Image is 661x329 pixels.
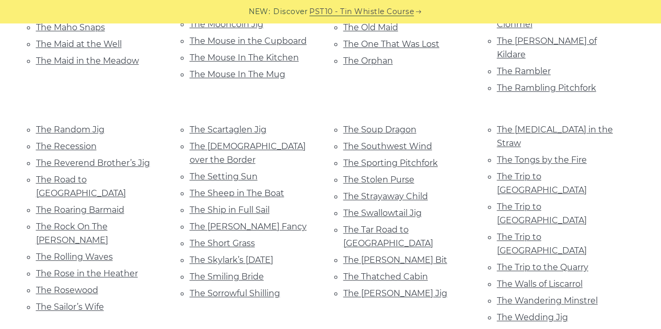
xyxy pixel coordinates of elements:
[343,225,433,248] a: The Tar Road to [GEOGRAPHIC_DATA]
[497,125,613,148] a: The [MEDICAL_DATA] in the Straw
[343,125,416,135] a: The Soup Dragon
[497,279,583,289] a: The Walls of Liscarrol
[497,172,587,195] a: The Trip to [GEOGRAPHIC_DATA]
[36,158,150,168] a: The Reverend Brother’s Jig
[497,83,596,93] a: The Rambling Pitchfork
[36,302,104,312] a: The Sailor’s Wife
[36,141,97,151] a: The Recession
[190,255,273,265] a: The Skylark’s [DATE]
[273,6,308,18] span: Discover
[343,39,439,49] a: The One That Was Lost
[190,141,306,165] a: The [DEMOGRAPHIC_DATA] over the Border
[190,69,285,79] a: The Mouse In The Mug
[190,205,270,215] a: The Ship in Full Sail
[343,175,414,185] a: The Stolen Purse
[497,66,551,76] a: The Rambler
[497,36,597,59] a: The [PERSON_NAME] of Kildare
[190,222,307,231] a: The [PERSON_NAME] Fancy
[343,22,398,32] a: The Old Maid
[36,205,124,215] a: The Roaring Barmaid
[343,158,438,168] a: The Sporting Pitchfork
[497,155,587,165] a: The Tongs by the Fire
[190,188,284,198] a: The Sheep in The Boat
[190,53,299,63] a: The Mouse In The Kitchen
[36,22,105,32] a: The Maho Snaps
[36,56,139,66] a: The Maid in the Meadow
[190,288,280,298] a: The Sorrowful Shilling
[36,222,108,245] a: The Rock On The [PERSON_NAME]
[343,191,428,201] a: The Strayaway Child
[343,272,428,282] a: The Thatched Cabin
[36,269,138,278] a: The Rose in the Heather
[190,238,255,248] a: The Short Grass
[343,288,447,298] a: The [PERSON_NAME] Jig
[190,36,307,46] a: The Mouse in the Cupboard
[343,141,432,151] a: The Southwest Wind
[36,39,122,49] a: The Maid at the Well
[249,6,270,18] span: NEW:
[309,6,414,18] a: PST10 - Tin Whistle Course
[190,272,264,282] a: The Smiling Bride
[36,252,113,262] a: The Rolling Waves
[343,56,393,66] a: The Orphan
[497,296,598,306] a: The Wandering Minstrel
[36,175,126,198] a: The Road to [GEOGRAPHIC_DATA]
[497,262,588,272] a: The Trip to the Quarry
[497,232,587,255] a: The Trip to [GEOGRAPHIC_DATA]
[36,285,98,295] a: The Rosewood
[36,125,105,135] a: The Random Jig
[190,125,266,135] a: The Scartaglen Jig
[190,172,258,181] a: The Setting Sun
[497,312,568,322] a: The Wedding Jig
[343,208,422,218] a: The Swallowtail Jig
[190,19,263,29] a: The Mooncoin Jig
[497,202,587,225] a: The Trip to [GEOGRAPHIC_DATA]
[343,255,447,265] a: The [PERSON_NAME] Bit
